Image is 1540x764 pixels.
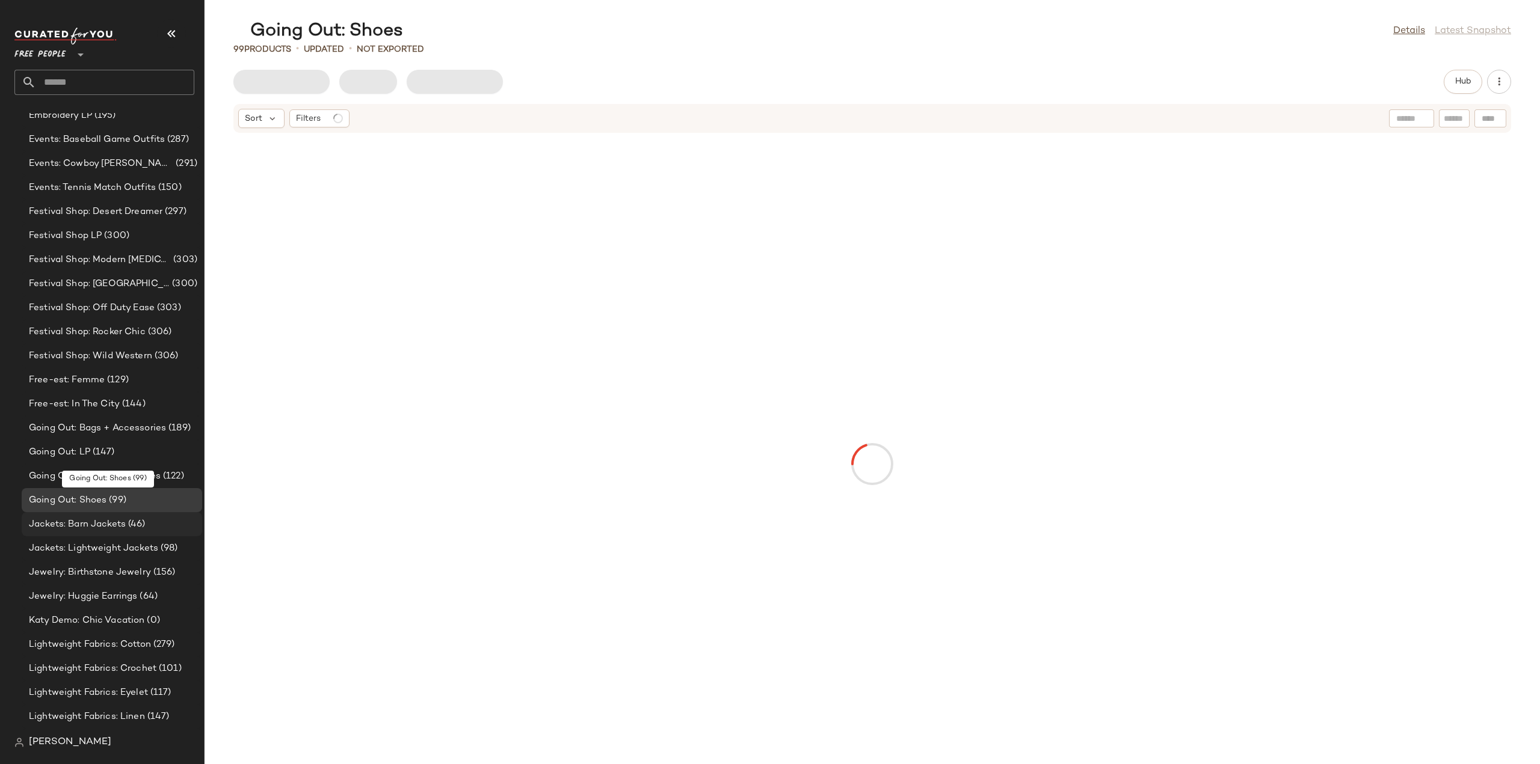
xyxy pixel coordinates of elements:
span: (306) [152,349,179,363]
span: (99) [106,494,126,507]
span: Katy Demo: Chic Vacation [29,614,144,628]
span: Events: Cowboy [PERSON_NAME] Tour [29,157,173,171]
span: (300) [102,229,129,243]
span: Going Out: Night Out Dresses [29,469,161,483]
span: (156) [151,566,176,579]
button: Hub [1444,70,1482,94]
span: Festival Shop LP [29,229,102,243]
span: Hub [1455,77,1471,87]
span: (195) [92,109,116,123]
span: (287) [165,133,189,147]
span: Festival Shop: Wild Western [29,349,152,363]
span: Lightweight Fabrics: Eyelet [29,686,148,700]
span: Festival Shop: Off Duty Ease [29,301,155,315]
span: Festival Shop: [GEOGRAPHIC_DATA] [29,277,170,291]
span: Going Out: Bags + Accessories [29,421,166,435]
span: (297) [162,205,186,219]
span: • [349,42,352,57]
span: Embroidery LP [29,109,92,123]
span: Filters [296,112,321,125]
span: Festival Shop: Desert Dreamer [29,205,162,219]
span: Jewelry: Huggie Earrings [29,590,137,604]
span: (147) [90,445,115,459]
span: (144) [120,397,146,411]
span: Free-est: Femme [29,373,105,387]
span: Festival Shop: Modern [MEDICAL_DATA] [29,253,171,267]
span: Free-est: In The City [29,397,120,411]
span: Lightweight Fabrics: Linen [29,710,145,724]
p: Not Exported [357,43,424,56]
span: (279) [151,638,175,652]
span: Free People [14,41,66,63]
span: (46) [126,518,146,531]
span: (303) [155,301,181,315]
span: Events: Tennis Match Outfits [29,181,156,195]
span: (0) [144,614,159,628]
span: (98) [158,542,178,555]
p: updated [304,43,344,56]
span: Lightweight Fabrics: Cotton [29,638,151,652]
span: (147) [145,710,170,724]
span: (129) [105,373,129,387]
span: Going Out: LP [29,445,90,459]
span: (300) [170,277,197,291]
span: (122) [161,469,184,483]
span: Going Out: Shoes [29,494,106,507]
span: (303) [171,253,197,267]
span: (117) [148,686,171,700]
span: • [296,42,299,57]
div: Products [233,43,291,56]
span: (291) [173,157,197,171]
span: (150) [156,181,182,195]
span: Jewelry: Birthstone Jewelry [29,566,151,579]
span: Festival Shop: Rocker Chic [29,325,146,339]
span: (306) [146,325,172,339]
span: (64) [137,590,158,604]
img: cfy_white_logo.C9jOOHJF.svg [14,28,117,44]
span: Jackets: Lightweight Jackets [29,542,158,555]
span: Events: Baseball Game Outfits [29,133,165,147]
div: Going Out: Shoes [233,19,403,43]
img: svg%3e [14,738,24,747]
span: (189) [166,421,191,435]
a: Details [1393,24,1425,38]
span: (101) [156,662,182,676]
span: Sort [245,112,262,125]
span: Lightweight Fabrics: Crochet [29,662,156,676]
span: Jackets: Barn Jackets [29,518,126,531]
span: [PERSON_NAME] [29,735,111,750]
span: 99 [233,45,244,54]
